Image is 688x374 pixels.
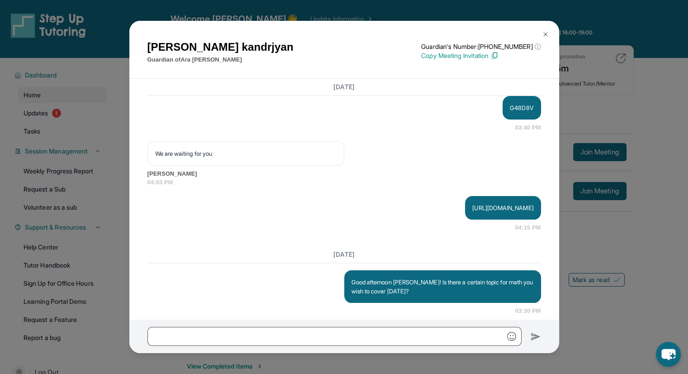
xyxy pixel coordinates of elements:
[515,223,541,232] span: 04:15 PM
[421,51,541,60] p: Copy Meeting Invitation
[147,169,541,178] span: [PERSON_NAME]
[421,42,541,51] p: Guardian's Number: [PHONE_NUMBER]
[351,278,534,296] p: Good afternoon [PERSON_NAME]! Is there a certain topic for math you wish to cover [DATE]?
[515,307,541,316] span: 03:30 PM
[515,123,541,132] span: 03:40 PM
[531,331,541,342] img: Send icon
[490,52,498,60] img: Copy Icon
[510,103,533,112] p: G48D8V
[147,82,541,91] h3: [DATE]
[147,250,541,259] h3: [DATE]
[507,332,516,341] img: Emoji
[147,178,541,187] span: 04:03 PM
[147,55,294,64] p: Guardian of Ara [PERSON_NAME]
[147,39,294,55] h1: [PERSON_NAME] kandrjyan
[542,31,549,38] img: Close Icon
[534,42,541,51] span: ⓘ
[155,149,337,158] p: We are waiting for you
[472,203,533,212] p: [URL][DOMAIN_NAME]
[656,342,681,367] button: chat-button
